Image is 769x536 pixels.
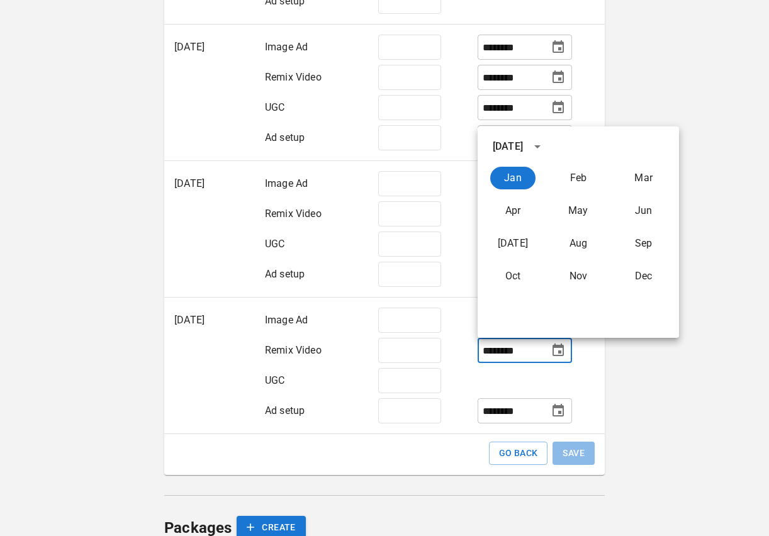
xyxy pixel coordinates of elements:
[490,167,536,189] button: January
[556,167,601,189] button: February
[556,265,601,288] button: November
[493,139,523,154] div: [DATE]
[547,400,569,422] button: Choose date, selected date is Nov 1, 2025
[621,199,666,222] button: June
[527,136,548,157] button: calendar view is open, switch to year view
[265,41,308,53] span: Image Ad
[265,131,305,143] span: Ad setup
[490,265,536,288] button: October
[164,25,255,161] td: [DATE]
[265,314,308,326] span: Image Ad
[556,199,601,222] button: May
[547,97,569,118] button: Choose date, selected date is Oct 1, 2025
[265,344,322,356] span: Remix Video
[265,405,305,416] span: Ad setup
[547,36,569,58] button: Choose date, selected date is Sep 1, 2025
[265,177,308,189] span: Image Ad
[547,67,569,88] button: Choose date, selected date is Sep 1, 2025
[490,232,536,255] button: July
[547,340,569,361] button: Choose date, selected date is Jan 1, 2026
[490,199,536,222] button: April
[489,442,548,465] button: GO BACK
[265,208,322,220] span: Remix Video
[621,167,666,189] button: March
[265,374,285,386] span: UGC
[556,232,601,255] button: August
[265,101,285,113] span: UGC
[265,71,322,83] span: Remix Video
[164,161,255,298] td: [DATE]
[265,238,285,250] span: UGC
[621,265,666,288] button: December
[164,298,255,434] td: [DATE]
[265,268,305,280] span: Ad setup
[621,232,666,255] button: September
